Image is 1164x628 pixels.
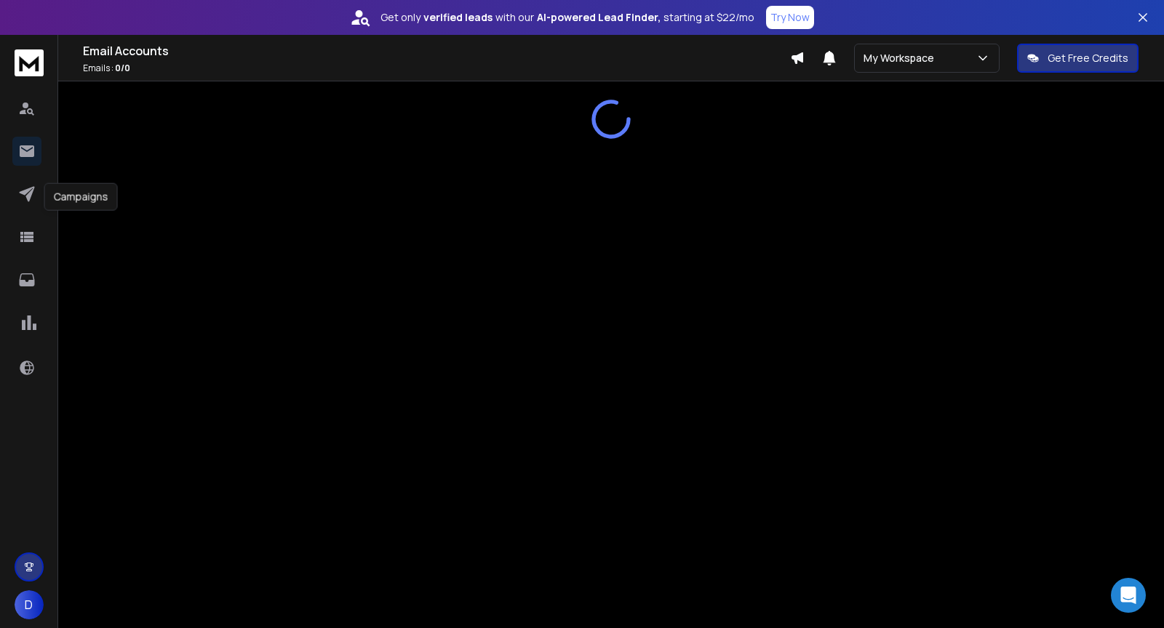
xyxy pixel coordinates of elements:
[537,10,661,25] strong: AI-powered Lead Finder,
[15,49,44,76] img: logo
[115,62,130,74] span: 0 / 0
[83,42,790,60] h1: Email Accounts
[864,51,940,65] p: My Workspace
[766,6,814,29] button: Try Now
[15,590,44,619] button: D
[1111,578,1146,613] div: Open Intercom Messenger
[380,10,754,25] p: Get only with our starting at $22/mo
[770,10,810,25] p: Try Now
[423,10,493,25] strong: verified leads
[1048,51,1128,65] p: Get Free Credits
[83,63,790,74] p: Emails :
[1017,44,1139,73] button: Get Free Credits
[44,183,118,211] div: Campaigns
